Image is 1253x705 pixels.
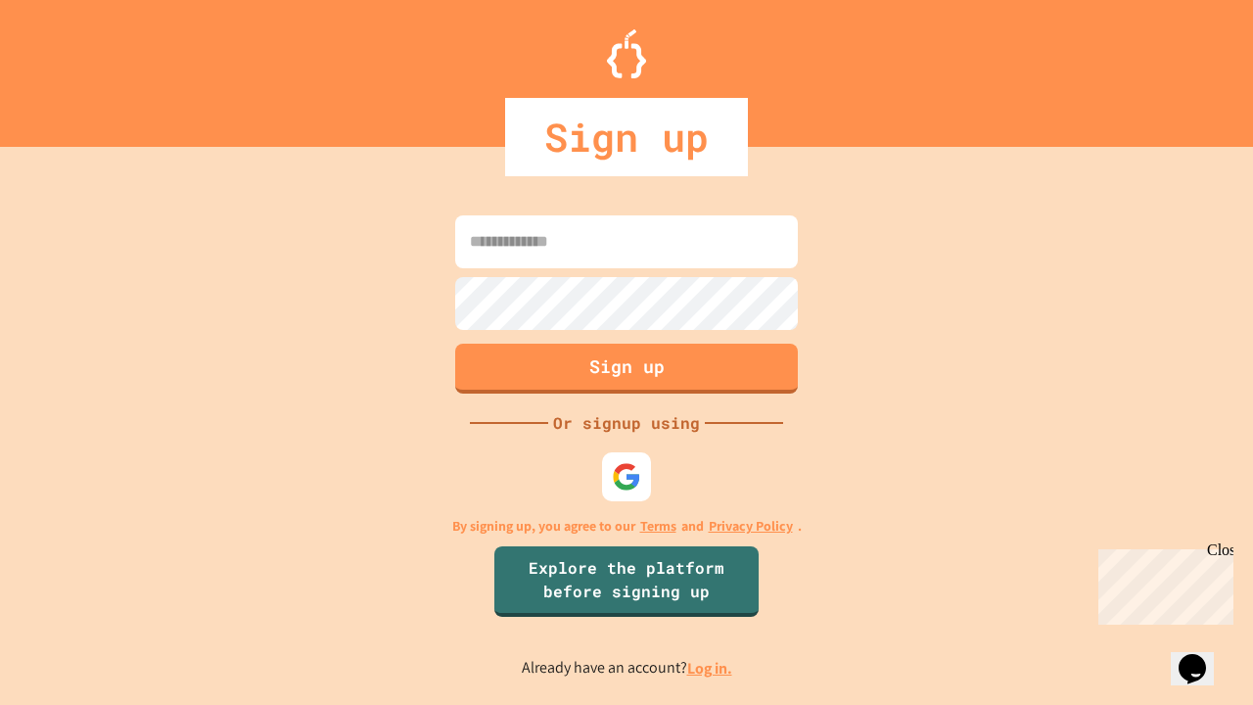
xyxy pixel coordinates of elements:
[607,29,646,78] img: Logo.svg
[1091,541,1233,625] iframe: chat widget
[548,411,705,435] div: Or signup using
[709,516,793,537] a: Privacy Policy
[612,462,641,492] img: google-icon.svg
[522,656,732,681] p: Already have an account?
[640,516,676,537] a: Terms
[8,8,135,124] div: Chat with us now!Close
[455,344,798,394] button: Sign up
[452,516,802,537] p: By signing up, you agree to our and .
[494,546,759,617] a: Explore the platform before signing up
[505,98,748,176] div: Sign up
[1171,627,1233,685] iframe: chat widget
[687,658,732,679] a: Log in.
